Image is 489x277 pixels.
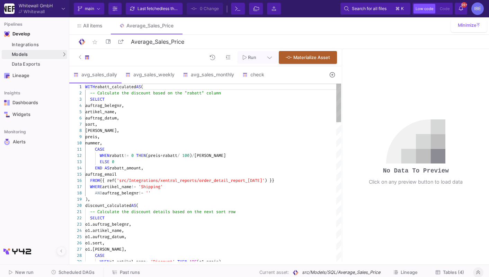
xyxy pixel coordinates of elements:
[2,28,67,40] mat-expansion-panel-header: Navigation iconDevelop
[455,3,467,15] button: 99+
[401,5,404,13] span: k
[4,139,10,145] img: Navigation icon
[383,166,449,175] pre: No Data To Preview
[414,4,435,14] button: Low code
[69,246,82,252] div: 27
[69,165,82,171] div: 14
[73,72,117,77] div: avg_sales_daily
[15,270,34,275] span: New run
[177,259,187,265] span: THEN
[146,153,160,158] span: (preis
[102,184,131,190] span: artikel_name
[12,112,57,117] div: Widgets
[265,178,274,183] span: ) }}
[146,259,148,265] span: =
[12,73,57,78] div: Lineage
[85,109,117,115] span: artikel_name,
[12,42,65,48] div: Integrations
[102,190,139,196] span: auftrag_belegnr
[69,221,82,227] div: 23
[279,51,337,64] button: Materialize Asset
[90,215,105,221] span: SELECT
[189,259,197,265] span: ABS
[109,259,146,265] span: o1.artikel_name
[69,171,82,177] div: 15
[395,5,400,13] span: ⌘
[2,109,67,120] a: Navigation iconWidgets
[69,127,82,134] div: 8
[85,228,124,233] span: o1.artikel_name,
[136,203,139,208] span: (
[131,153,134,158] span: 0
[85,121,97,127] span: sort,
[95,253,105,258] span: CASE
[12,61,65,67] div: Data Exports
[302,269,380,276] span: src/Models/SQL/Average_Sales_Price
[2,136,67,148] a: Navigation iconAlerts
[120,270,140,275] span: Past runs
[109,153,124,158] span: rabatt
[69,109,82,115] div: 5
[69,259,82,265] div: 29
[85,84,95,90] span: WITH
[2,97,67,108] a: Navigation iconDashboards
[469,2,484,15] button: IBE
[124,153,129,158] span: !=
[126,23,174,28] div: Average_Sales_Price
[13,139,58,145] div: Alerts
[90,184,102,190] span: WHERE
[211,209,235,215] span: t sort row
[69,234,82,240] div: 25
[211,90,221,96] span: lumn
[292,269,299,276] img: SQL Model
[85,240,105,246] span: o1.sort,
[69,152,82,159] div: 12
[109,165,143,171] span: rabatt_amount,
[74,3,104,15] button: main
[90,96,105,102] span: SELECT
[85,221,131,227] span: o1.auftrag_belegnr,
[59,270,95,275] span: Scheduled DAGs
[2,70,67,81] a: Navigation iconLineage
[69,184,82,190] div: 17
[95,146,105,152] span: CASE
[440,6,450,11] span: Code
[136,153,146,158] span: THEN
[69,102,82,109] div: 4
[163,153,177,158] span: rabatt
[12,100,57,106] div: Dashboards
[95,165,102,171] span: END
[2,40,67,49] a: Integrations
[4,100,10,106] img: Navigation icon
[100,159,109,165] span: ELSE
[248,55,256,60] span: Run
[119,23,125,29] img: Tab icon
[69,252,82,259] div: 28
[131,203,136,208] span: AS
[85,115,119,121] span: auftrag_datum,
[416,6,433,11] span: Low code
[151,259,175,265] span: 'Discount'
[461,2,467,8] span: 99+
[242,72,276,77] div: check
[197,259,221,265] span: (o1.preis)
[105,165,109,171] span: AS
[183,72,188,77] img: SQL-Model type child icon
[369,178,463,186] div: Click on any preview button to load data
[85,246,126,252] span: o1.[PERSON_NAME],
[83,23,103,28] span: All items
[4,3,15,14] img: YZ4Yr8zUCx6JYM5gIgaTIQYeTXdcwQjnYC8iZtTV.png
[401,270,418,275] span: Lineage
[85,203,131,208] span: discount_calculated
[69,177,82,184] div: 16
[69,140,82,146] div: 10
[91,38,99,46] mat-icon: star_border
[95,84,136,90] span: rabatt_calculated
[90,90,211,96] span: -- Calculate the discount based on the "rabatt" co
[85,3,94,14] span: main
[24,9,45,14] div: Whitewall
[194,153,226,158] span: [PERSON_NAME]
[19,3,53,8] div: Whitewall GmbH
[117,178,238,183] span: 'src/Integrations/xentral_reports/order_detail_rep
[78,37,86,46] img: Logo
